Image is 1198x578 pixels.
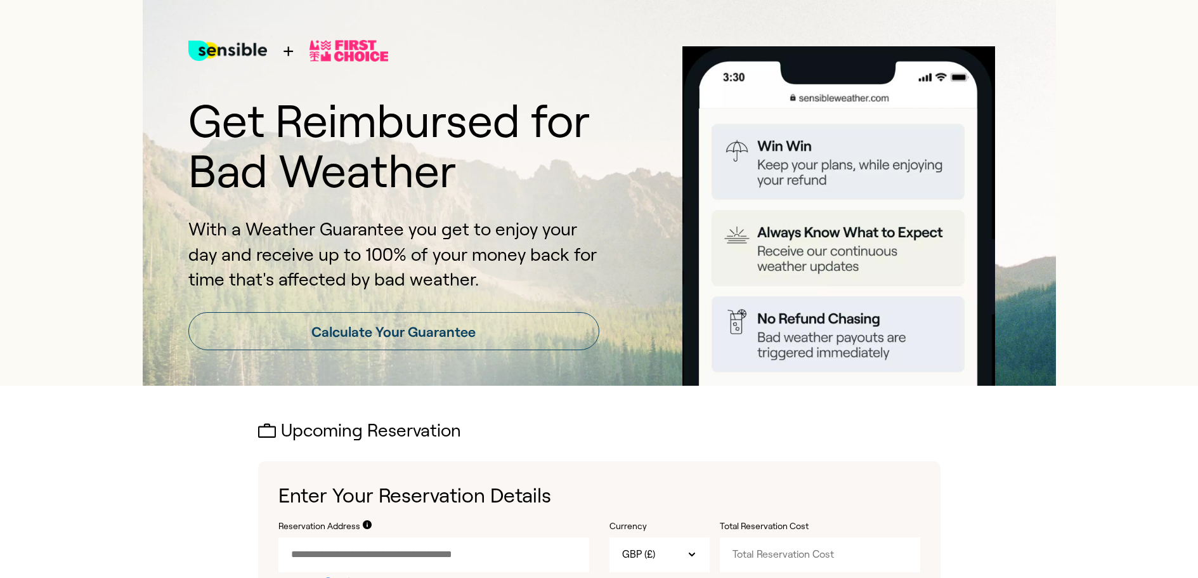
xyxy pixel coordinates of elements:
[278,482,920,510] h1: Enter Your Reservation Details
[720,520,847,533] label: Total Reservation Cost
[258,421,941,441] h2: Upcoming Reservation
[188,217,599,292] p: With a Weather Guarantee you get to enjoy your day and receive up to 100% of your money back for ...
[188,96,599,197] h1: Get Reimbursed for Bad Weather
[188,312,599,350] a: Calculate Your Guarantee
[609,520,710,533] label: Currency
[188,25,267,76] img: test for bg
[278,520,360,533] label: Reservation Address
[668,46,1010,386] img: Product box
[622,548,655,562] span: GBP (£)
[282,37,294,65] span: +
[720,537,920,572] input: Total Reservation Cost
